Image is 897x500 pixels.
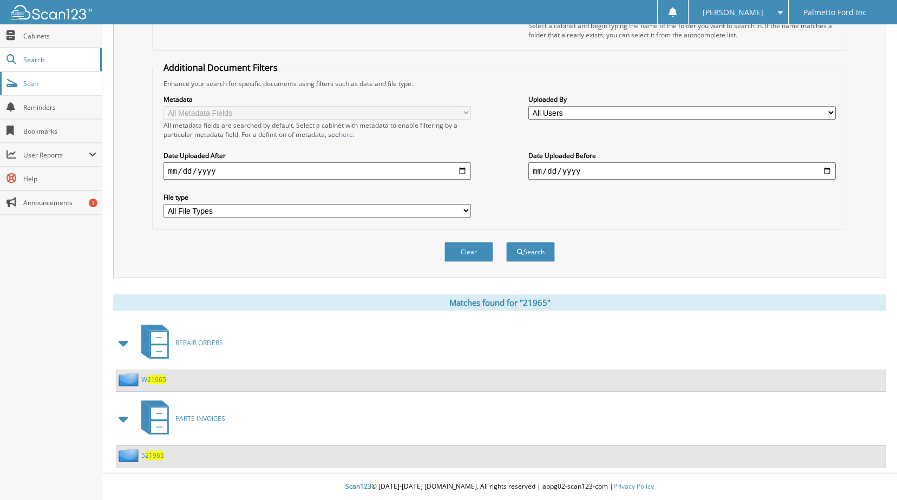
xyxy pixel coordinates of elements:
span: Cabinets [23,31,96,41]
a: REPAIR ORDERS [135,321,223,364]
div: Select a cabinet and begin typing the name of the folder you want to search in. If the name match... [528,21,836,40]
a: W21965 [141,375,166,384]
span: REPAIR ORDERS [175,338,223,347]
a: PARTS INVOICES [135,397,225,440]
a: 521965 [141,451,164,460]
label: Date Uploaded Before [528,151,836,160]
div: 1 [89,199,97,207]
input: start [163,162,471,180]
span: Search [23,55,95,64]
span: Announcements [23,198,96,207]
label: Uploaded By [528,95,836,104]
button: Clear [444,242,493,262]
img: scan123-logo-white.svg [11,5,92,19]
span: Palmetto Ford Inc [803,9,867,16]
a: here [339,130,353,139]
label: File type [163,193,471,202]
div: All metadata fields are searched by default. Select a cabinet with metadata to enable filtering b... [163,121,471,139]
label: Metadata [163,95,471,104]
div: Enhance your search for specific documents using filters such as date and file type. [158,79,841,88]
img: folder2.png [119,449,141,462]
span: User Reports [23,150,89,160]
span: Help [23,174,96,183]
span: 21965 [145,451,164,460]
img: folder2.png [119,373,141,386]
span: PARTS INVOICES [175,414,225,423]
a: Privacy Policy [613,482,654,491]
span: Scan [23,79,96,88]
div: Matches found for "21965" [113,294,886,311]
label: Date Uploaded After [163,151,471,160]
iframe: Chat Widget [843,448,897,500]
div: © [DATE]-[DATE] [DOMAIN_NAME]. All rights reserved | appg02-scan123-com | [102,473,897,500]
span: Scan123 [345,482,371,491]
span: Bookmarks [23,127,96,136]
span: Reminders [23,103,96,112]
span: [PERSON_NAME] [703,9,763,16]
span: 21965 [147,375,166,384]
legend: Additional Document Filters [158,62,283,74]
button: Search [506,242,555,262]
input: end [528,162,836,180]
